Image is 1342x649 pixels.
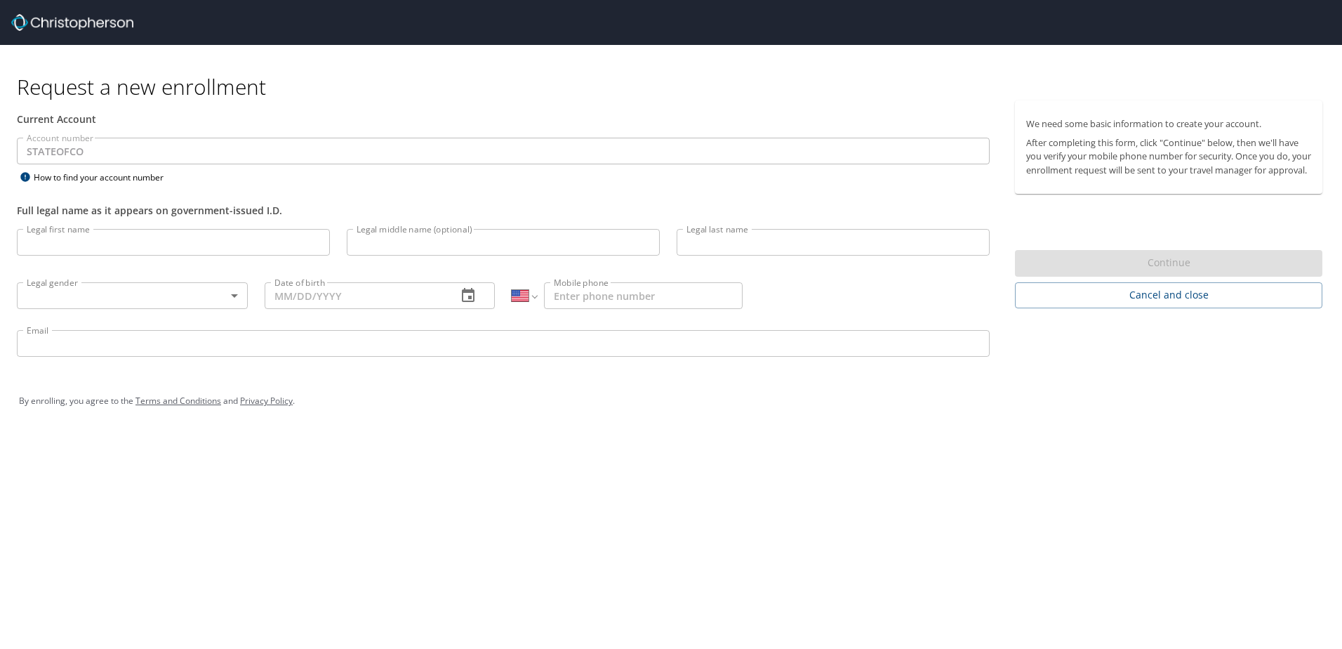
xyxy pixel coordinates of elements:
[544,282,743,309] input: Enter phone number
[1026,287,1311,304] span: Cancel and close
[1026,136,1311,177] p: After completing this form, click "Continue" below, then we'll have you verify your mobile phone ...
[17,73,1334,100] h1: Request a new enrollment
[17,282,248,309] div: ​
[17,169,192,186] div: How to find your account number
[1026,117,1311,131] p: We need some basic information to create your account.
[11,14,133,31] img: cbt logo
[135,395,221,407] a: Terms and Conditions
[17,203,990,218] div: Full legal name as it appears on government-issued I.D.
[240,395,293,407] a: Privacy Policy
[19,383,1323,419] div: By enrolling, you agree to the and .
[265,282,446,309] input: MM/DD/YYYY
[17,112,990,126] div: Current Account
[1015,282,1322,308] button: Cancel and close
